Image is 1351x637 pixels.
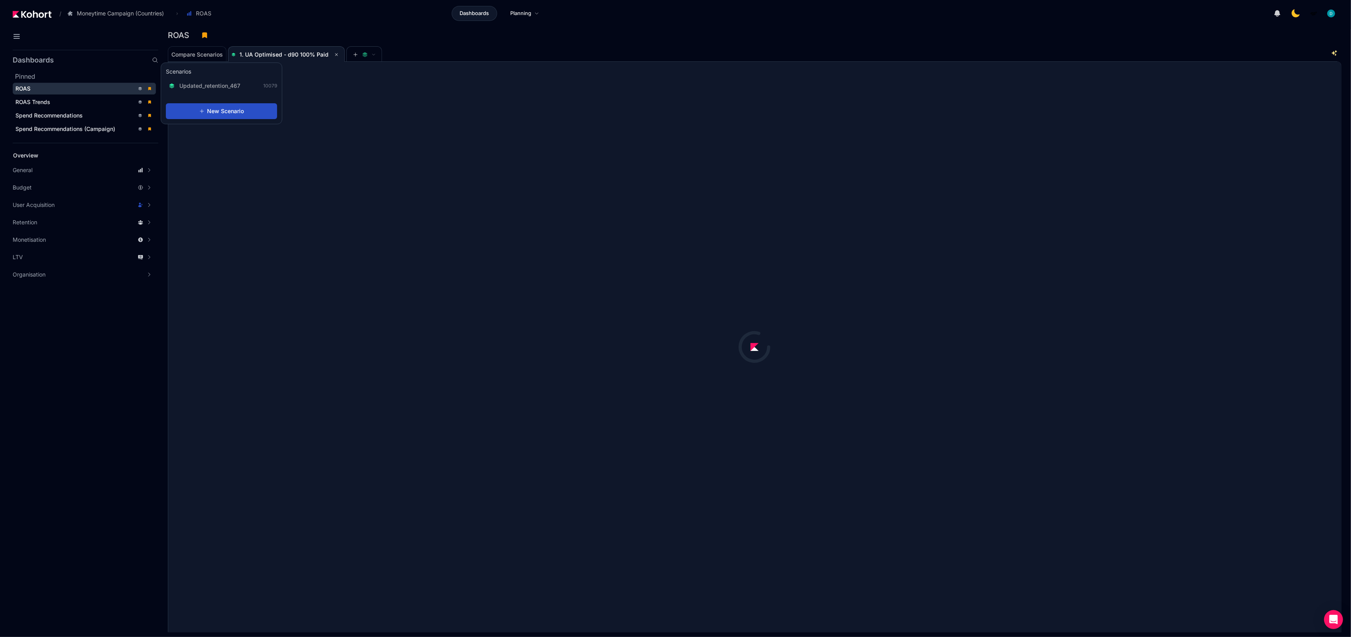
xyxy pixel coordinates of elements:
[13,253,23,261] span: LTV
[502,6,547,21] a: Planning
[15,85,30,92] span: ROAS
[13,57,54,64] h2: Dashboards
[13,166,32,174] span: General
[166,68,191,77] h3: Scenarios
[510,9,531,17] span: Planning
[13,110,156,121] a: Spend Recommendations
[13,152,38,159] span: Overview
[263,83,277,89] span: 10079
[15,72,158,81] h2: Pinned
[13,218,37,226] span: Retention
[63,7,172,20] button: Moneytime Campaign (Countries)
[179,82,240,90] span: Updated_retention_467
[15,125,115,132] span: Spend Recommendations (Campaign)
[171,52,223,57] span: Compare Scenarios
[13,184,32,191] span: Budget
[13,201,55,209] span: User Acquisition
[1324,610,1343,629] div: Open Intercom Messenger
[13,96,156,108] a: ROAS Trends
[168,31,194,39] h3: ROAS
[175,10,180,17] span: ›
[13,271,46,279] span: Organisation
[15,112,83,119] span: Spend Recommendations
[207,107,244,115] span: New Scenario
[53,9,61,18] span: /
[13,236,46,244] span: Monetisation
[460,9,489,17] span: Dashboards
[13,11,51,18] img: Kohort logo
[182,7,220,20] button: ROAS
[196,9,211,17] span: ROAS
[13,83,156,95] a: ROAS
[166,80,248,92] button: Updated_retention_467
[15,99,50,105] span: ROAS Trends
[77,9,164,17] span: Moneytime Campaign (Countries)
[10,150,145,161] a: Overview
[239,51,329,58] span: 1. UA Optimised - d90 100% Paid
[1310,9,1318,17] img: logo_MoneyTimeLogo_1_20250619094856634230.png
[166,103,277,119] button: New Scenario
[452,6,497,21] a: Dashboards
[13,123,156,135] a: Spend Recommendations (Campaign)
